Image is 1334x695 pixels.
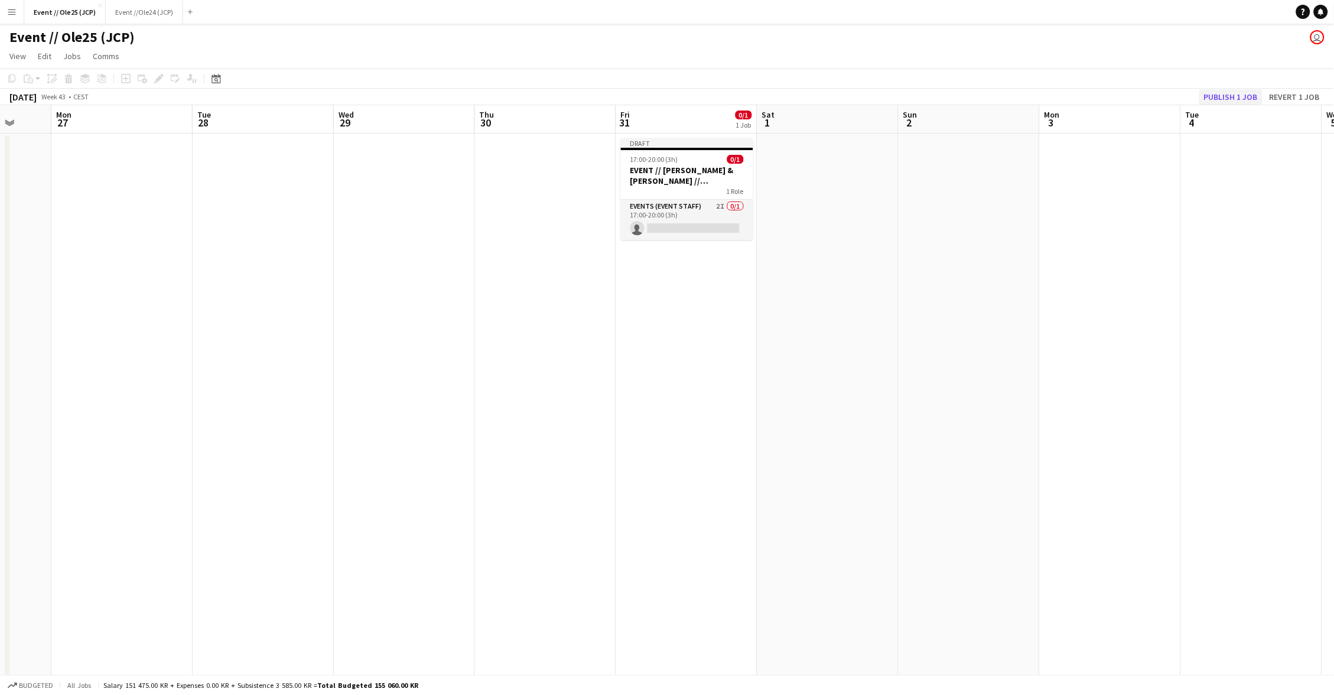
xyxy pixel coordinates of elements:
span: Edit [38,51,51,61]
button: Revert 1 job [1265,89,1325,105]
span: 4 [1184,116,1199,129]
span: Mon [1045,109,1060,120]
span: 31 [619,116,630,129]
span: 0/1 [736,111,752,119]
div: 1 Job [736,121,751,129]
button: Publish 1 job [1199,89,1263,105]
span: 0/1 [727,155,744,164]
span: Mon [56,109,71,120]
div: Draft [621,138,753,148]
span: Comms [93,51,119,61]
span: 1 Role [727,187,744,196]
span: 17:00-20:00 (3h) [630,155,678,164]
button: Event // Ole25 (JCP) [24,1,106,24]
span: View [9,51,26,61]
span: Wed [339,109,354,120]
span: 27 [54,116,71,129]
div: [DATE] [9,91,37,103]
span: All jobs [65,681,93,690]
span: 29 [337,116,354,129]
span: Tue [1186,109,1199,120]
span: Week 43 [39,92,69,101]
span: Total Budgeted 155 060.00 KR [317,681,418,690]
span: Fri [621,109,630,120]
span: Thu [480,109,494,120]
span: 30 [478,116,494,129]
span: 3 [1043,116,1060,129]
span: Sun [903,109,917,120]
span: Jobs [63,51,81,61]
span: Tue [197,109,211,120]
app-card-role: Events (Event Staff)2I0/117:00-20:00 (3h) [621,200,753,240]
app-job-card: Draft17:00-20:00 (3h)0/1EVENT // [PERSON_NAME] & [PERSON_NAME] // [PERSON_NAME]1 RoleEvents (Even... [621,138,753,240]
a: View [5,48,31,64]
app-user-avatar: Ole Rise [1310,30,1325,44]
div: Salary 151 475.00 KR + Expenses 0.00 KR + Subsistence 3 585.00 KR = [103,681,418,690]
span: Sat [762,109,775,120]
span: Budgeted [19,681,53,690]
span: 2 [902,116,917,129]
span: 1 [760,116,775,129]
h3: EVENT // [PERSON_NAME] & [PERSON_NAME] // [PERSON_NAME] [621,165,753,186]
span: 28 [196,116,211,129]
a: Jobs [58,48,86,64]
div: CEST [73,92,89,101]
h1: Event // Ole25 (JCP) [9,28,135,46]
button: Event //Ole24 (JCP) [106,1,183,24]
a: Comms [88,48,124,64]
a: Edit [33,48,56,64]
button: Budgeted [6,679,55,692]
